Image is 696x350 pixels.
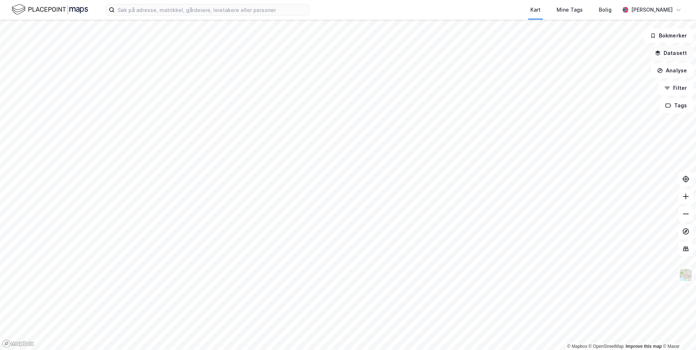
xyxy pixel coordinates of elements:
[659,98,693,113] button: Tags
[658,81,693,95] button: Filter
[660,315,696,350] iframe: Chat Widget
[626,344,662,349] a: Improve this map
[567,344,587,349] a: Mapbox
[589,344,624,349] a: OpenStreetMap
[12,3,88,16] img: logo.f888ab2527a4732fd821a326f86c7f29.svg
[557,5,583,14] div: Mine Tags
[644,28,693,43] button: Bokmerker
[651,63,693,78] button: Analyse
[530,5,541,14] div: Kart
[679,268,693,282] img: Z
[660,315,696,350] div: Kontrollprogram for chat
[631,5,673,14] div: [PERSON_NAME]
[649,46,693,60] button: Datasett
[115,4,309,15] input: Søk på adresse, matrikkel, gårdeiere, leietakere eller personer
[2,339,34,348] a: Mapbox homepage
[599,5,612,14] div: Bolig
